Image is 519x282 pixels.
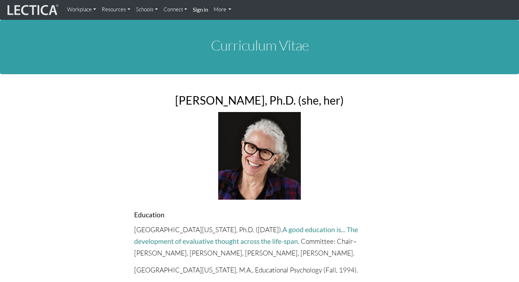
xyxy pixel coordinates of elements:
p: [GEOGRAPHIC_DATA][US_STATE], M.A., Educational Psychology (Fall, 1994). [134,264,385,276]
p: [GEOGRAPHIC_DATA][US_STATE], Ph.D. ([DATE]). . Committee: Chair–[PERSON_NAME], [PERSON_NAME], [PE... [134,224,385,259]
a: Sign in [190,3,211,17]
h2: [PERSON_NAME], Ph.D. (she, her) [134,94,385,106]
a: Schools [133,3,161,17]
h4: Education [134,211,385,218]
a: Connect [161,3,190,17]
strong: Sign in [193,6,208,13]
a: More [211,3,234,17]
a: Workplace [64,3,99,17]
img: lecticalive [6,3,59,17]
a: Resources [99,3,133,17]
h1: Curriculum Vitae [64,37,455,53]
